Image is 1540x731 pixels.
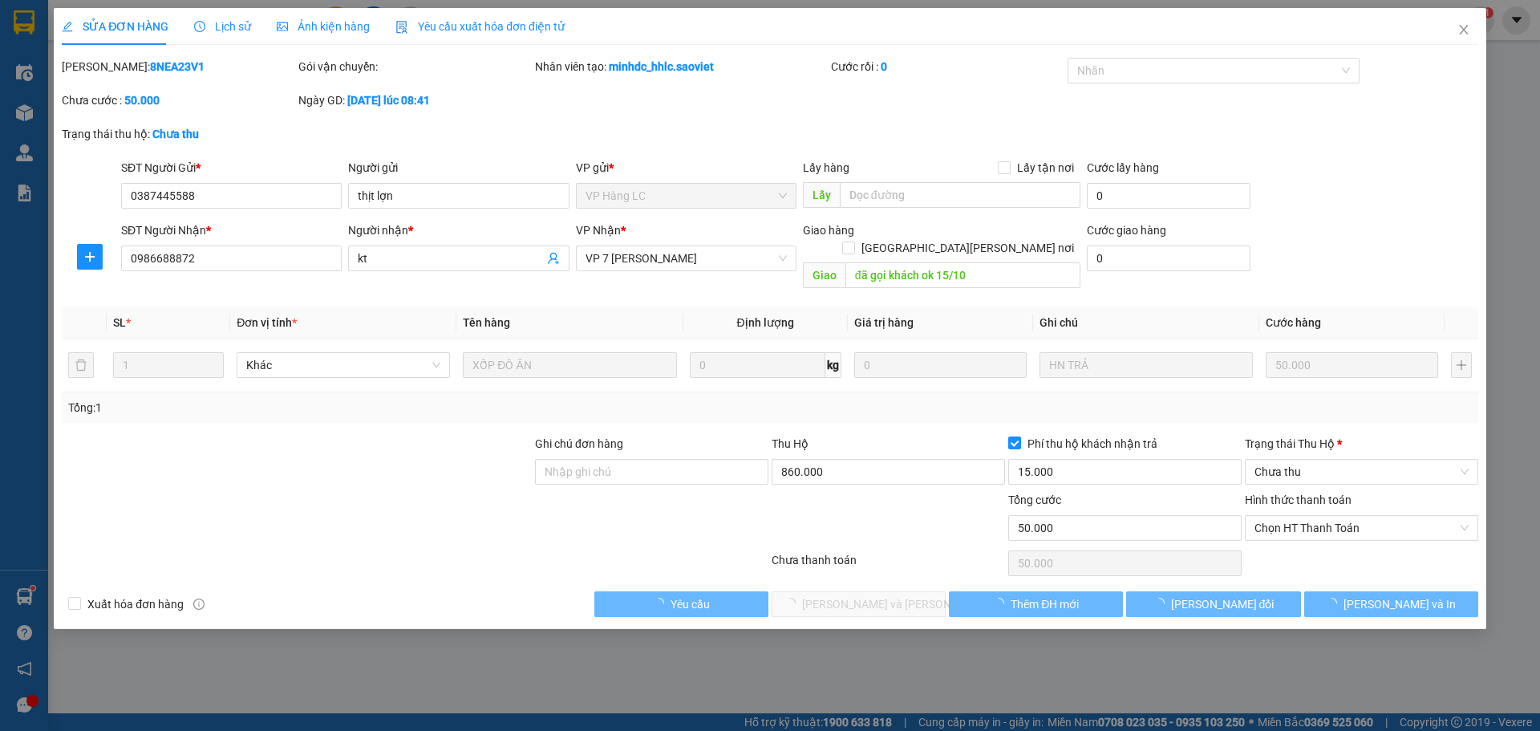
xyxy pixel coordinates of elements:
span: edit [62,21,73,32]
span: Thu Hộ [772,437,808,450]
span: kg [825,352,841,378]
span: Lấy hàng [803,161,849,174]
div: Người gửi [348,159,569,177]
span: Tổng cước [1008,493,1061,506]
span: SỬA ĐƠN HÀNG [62,20,168,33]
input: Ghi chú đơn hàng [535,459,768,485]
b: minhdc_hhlc.saoviet [609,60,714,73]
span: loading [653,598,671,609]
div: SĐT Người Gửi [121,159,342,177]
span: Lấy [803,182,840,208]
span: user-add [547,252,560,265]
span: Đơn vị tính [237,316,297,329]
div: Trạng thái thu hộ: [62,125,355,143]
span: Tên hàng [463,316,510,329]
input: VD: Bàn, Ghế [463,352,676,378]
span: Cước hàng [1266,316,1321,329]
span: Thêm ĐH mới [1011,595,1079,613]
button: plus [77,244,103,270]
th: Ghi chú [1033,307,1259,339]
input: 0 [1266,352,1438,378]
span: [PERSON_NAME] đổi [1171,595,1275,613]
button: Thêm ĐH mới [949,591,1123,617]
label: Cước lấy hàng [1087,161,1159,174]
input: Dọc đường [840,182,1080,208]
div: Chưa cước : [62,91,295,109]
span: Yêu cầu [671,595,710,613]
span: Lịch sử [194,20,251,33]
span: Yêu cầu xuất hóa đơn điện tử [395,20,565,33]
div: Gói vận chuyển: [298,58,532,75]
span: Giá trị hàng [854,316,914,329]
button: Yêu cầu [594,591,768,617]
span: [GEOGRAPHIC_DATA][PERSON_NAME] nơi [855,239,1080,257]
span: Lấy tận nơi [1011,159,1080,177]
span: Ảnh kiện hàng [277,20,370,33]
div: Trạng thái Thu Hộ [1245,435,1478,453]
span: Chưa thu [1254,460,1469,484]
div: Ngày GD: [298,91,532,109]
button: delete [68,352,94,378]
label: Hình thức thanh toán [1245,493,1352,506]
div: Cước rồi : [831,58,1064,75]
span: loading [993,598,1011,609]
span: Định lượng [737,316,794,329]
b: Chưa thu [152,128,199,140]
input: Ghi Chú [1039,352,1253,378]
input: 0 [854,352,1027,378]
span: Giao [803,262,845,288]
button: [PERSON_NAME] đổi [1126,591,1300,617]
span: VP 7 Phạm Văn Đồng [586,246,787,270]
span: plus [78,250,102,263]
button: [PERSON_NAME] và In [1304,591,1478,617]
span: SL [113,316,126,329]
label: Cước giao hàng [1087,224,1166,237]
input: Cước lấy hàng [1087,183,1250,209]
div: Chưa thanh toán [770,551,1007,579]
div: [PERSON_NAME]: [62,58,295,75]
span: Giao hàng [803,224,854,237]
span: close [1457,23,1470,36]
span: VP Hàng LC [586,184,787,208]
b: 8NEA23V1 [150,60,205,73]
input: Cước giao hàng [1087,246,1250,271]
span: info-circle [193,599,205,610]
div: Người nhận [348,221,569,239]
div: Tổng: 1 [68,399,594,416]
button: Close [1441,8,1486,53]
span: Chọn HT Thanh Toán [1254,516,1469,540]
button: [PERSON_NAME] và [PERSON_NAME] hàng [772,591,946,617]
span: clock-circle [194,21,205,32]
div: Nhân viên tạo: [535,58,828,75]
div: SĐT Người Nhận [121,221,342,239]
span: VP Nhận [576,224,621,237]
b: 0 [881,60,887,73]
span: Phí thu hộ khách nhận trả [1021,435,1164,453]
img: icon [395,21,408,34]
b: 50.000 [124,94,160,107]
span: picture [277,21,288,32]
span: Xuất hóa đơn hàng [81,595,190,613]
label: Ghi chú đơn hàng [535,437,623,450]
b: [DATE] lúc 08:41 [347,94,430,107]
div: VP gửi [576,159,796,177]
span: Khác [246,353,440,377]
span: [PERSON_NAME] và In [1343,595,1456,613]
button: plus [1451,352,1472,378]
span: loading [1326,598,1343,609]
input: Dọc đường [845,262,1080,288]
span: loading [1153,598,1171,609]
